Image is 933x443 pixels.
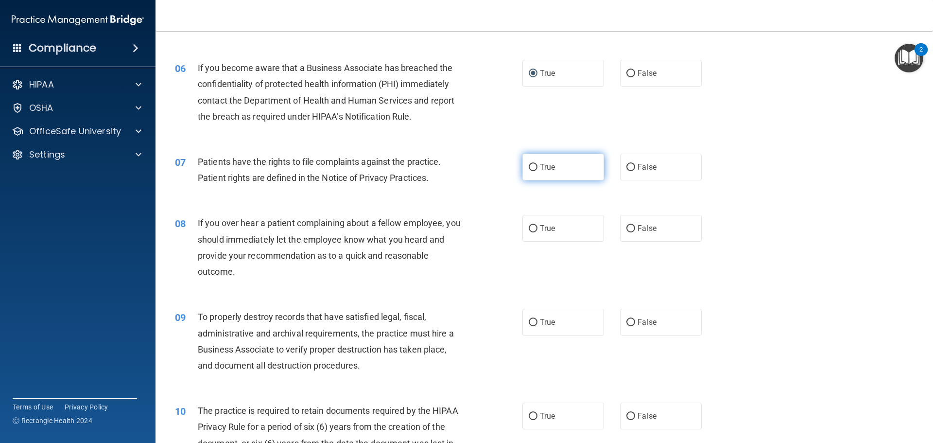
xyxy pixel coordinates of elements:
[13,402,53,412] a: Terms of Use
[29,149,65,160] p: Settings
[29,41,96,55] h4: Compliance
[638,411,657,421] span: False
[198,157,441,183] span: Patients have the rights to file complaints against the practice. Patient rights are defined in t...
[919,50,923,62] div: 2
[626,413,635,420] input: False
[198,218,461,277] span: If you over hear a patient complaining about a fellow employee, you should immediately let the em...
[626,164,635,171] input: False
[12,79,141,90] a: HIPAA
[638,318,657,327] span: False
[626,319,635,326] input: False
[175,157,186,168] span: 07
[12,10,144,30] img: PMB logo
[540,411,555,421] span: True
[29,79,54,90] p: HIPAA
[65,402,108,412] a: Privacy Policy
[529,164,537,171] input: True
[529,70,537,77] input: True
[529,225,537,232] input: True
[29,125,121,137] p: OfficeSafe University
[12,102,141,114] a: OSHA
[638,224,657,233] span: False
[895,44,923,72] button: Open Resource Center, 2 new notifications
[540,69,555,78] span: True
[175,312,186,323] span: 09
[540,162,555,172] span: True
[12,149,141,160] a: Settings
[638,162,657,172] span: False
[13,416,92,425] span: Ⓒ Rectangle Health 2024
[540,224,555,233] span: True
[626,225,635,232] input: False
[198,312,454,371] span: To properly destroy records that have satisfied legal, fiscal, administrative and archival requir...
[198,63,454,122] span: If you become aware that a Business Associate has breached the confidentiality of protected healt...
[175,406,186,417] span: 10
[529,319,537,326] input: True
[529,413,537,420] input: True
[175,63,186,74] span: 06
[175,218,186,230] span: 08
[638,69,657,78] span: False
[626,70,635,77] input: False
[540,318,555,327] span: True
[12,125,141,137] a: OfficeSafe University
[765,374,921,413] iframe: Drift Widget Chat Controller
[29,102,53,114] p: OSHA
